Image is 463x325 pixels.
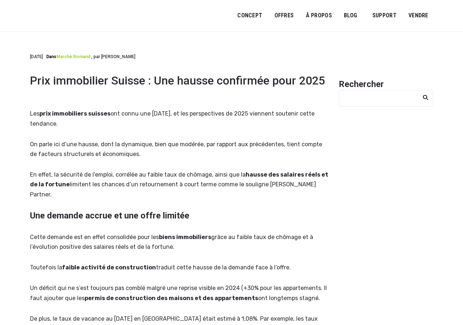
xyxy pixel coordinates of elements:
h2: Rechercher [339,79,433,90]
a: Passer à [438,9,454,22]
a: SUPPORT [368,8,401,24]
p: Les ont connu une [DATE], et les perspectives de 2025 viennent soutenir cette tendance. [30,109,330,128]
img: Français [443,14,450,18]
p: Cette demande est en effet consolidée pour les grâce au faible taux de chômage et à l’évolution p... [30,232,330,252]
h1: Prix immobilier Suisse : Une hausse confirmée pour 2025 [30,74,330,87]
strong: prix immobiliers suisses [39,110,111,117]
a: Marché romand [56,54,90,59]
p: On parle ici d’une hausse, dont la dynamique, bien que modérée, par rapport aux précédentes, tien... [30,139,330,159]
img: Logo [11,8,67,26]
a: À PROPOS [301,8,337,24]
p: En effet, la sécurité de l’emploi, corrélée au faible taux de chômage, ainsi que la limitent les ... [30,170,330,199]
span: , par [PERSON_NAME] [91,54,135,59]
p: Toutefois la traduit cette hausse de la demande face à l’offre. [30,263,330,272]
p: Un déficit qui ne s’est toujours pas comblé malgré une reprise visible en 2024 (+30% pour les app... [30,283,330,303]
a: Blog [339,8,362,24]
a: OFFRES [269,8,298,24]
h2: Une demande accrue et une offre limitée [30,210,330,221]
a: Concept [233,8,267,24]
strong: biens immobiliers [159,234,211,240]
strong: permis de construction des maisons et des appartements [85,295,258,302]
span: Dans [46,54,56,59]
a: VENDRE [404,8,433,24]
strong: faible activité de construction [62,264,156,271]
nav: Menu principal [237,6,452,25]
div: [DATE] [30,53,135,60]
